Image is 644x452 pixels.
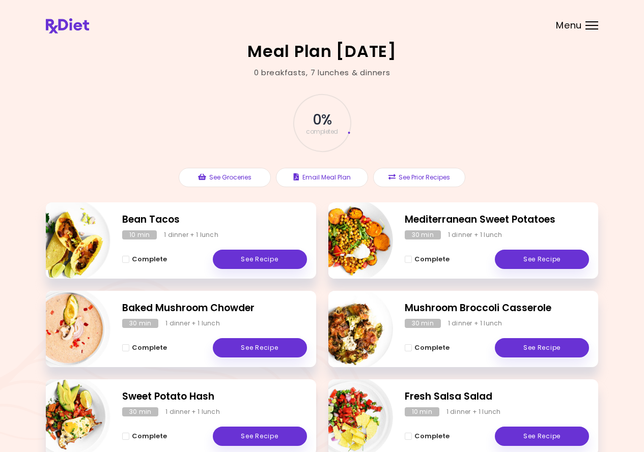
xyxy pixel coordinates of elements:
button: Email Meal Plan [276,168,368,187]
div: 10 min [405,407,439,416]
div: 30 min [405,230,441,239]
img: Info - Mediterranean Sweet Potatoes [309,198,393,283]
button: Complete - Fresh Salsa Salad [405,430,450,442]
button: See Prior Recipes [373,168,465,187]
div: 30 min [405,319,441,328]
div: 1 dinner + 1 lunch [448,319,502,328]
img: RxDiet [46,18,89,34]
img: Info - Bean Tacos [26,198,110,283]
button: See Groceries [179,168,271,187]
div: 1 dinner + 1 lunch [448,230,502,239]
h2: Meal Plan [DATE] [247,43,397,59]
button: Complete - Sweet Potato Hash [122,430,167,442]
button: Complete - Bean Tacos [122,253,167,265]
img: Info - Mushroom Broccoli Casserole [309,287,393,371]
span: Complete [132,432,167,440]
div: 1 dinner + 1 lunch [446,407,501,416]
button: Complete - Mushroom Broccoli Casserole [405,342,450,354]
div: 1 dinner + 1 lunch [165,319,220,328]
img: Info - Baked Mushroom Chowder [26,287,110,371]
a: See Recipe - Mediterranean Sweet Potatoes [495,250,589,269]
span: Complete [414,432,450,440]
span: 0 % [313,111,331,129]
div: 30 min [122,319,158,328]
span: Menu [556,21,582,30]
span: Complete [132,344,167,352]
a: See Recipe - Sweet Potato Hash [213,427,307,446]
a: See Recipe - Baked Mushroom Chowder [213,338,307,357]
h2: Baked Mushroom Chowder [122,301,307,316]
h2: Bean Tacos [122,213,307,227]
span: completed [306,129,338,135]
a: See Recipe - Mushroom Broccoli Casserole [495,338,589,357]
h2: Mushroom Broccoli Casserole [405,301,590,316]
div: 10 min [122,230,157,239]
span: Complete [414,255,450,263]
span: Complete [414,344,450,352]
div: 0 breakfasts , 7 lunches & dinners [254,67,390,79]
h2: Fresh Salsa Salad [405,389,590,404]
div: 1 dinner + 1 lunch [165,407,220,416]
div: 30 min [122,407,158,416]
a: See Recipe - Bean Tacos [213,250,307,269]
div: 1 dinner + 1 lunch [164,230,218,239]
a: See Recipe - Fresh Salsa Salad [495,427,589,446]
button: Complete - Baked Mushroom Chowder [122,342,167,354]
h2: Sweet Potato Hash [122,389,307,404]
span: Complete [132,255,167,263]
h2: Mediterranean Sweet Potatoes [405,213,590,227]
button: Complete - Mediterranean Sweet Potatoes [405,253,450,265]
